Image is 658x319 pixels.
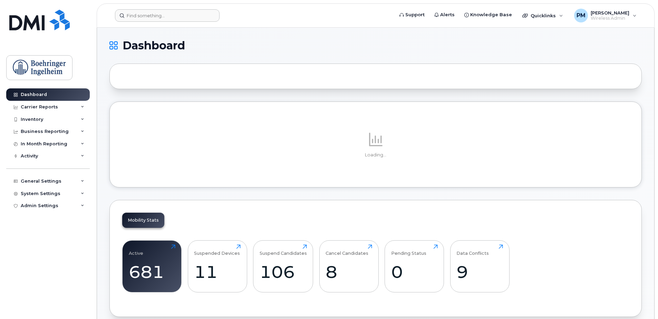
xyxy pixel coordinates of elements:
div: 8 [326,262,372,282]
div: 0 [391,262,438,282]
p: Loading... [122,152,629,158]
div: 11 [194,262,241,282]
div: Cancel Candidates [326,244,368,256]
div: 681 [129,262,175,282]
a: Suspended Devices11 [194,244,241,289]
a: Active681 [129,244,175,289]
div: Suspend Candidates [260,244,307,256]
a: Suspend Candidates106 [260,244,307,289]
div: Suspended Devices [194,244,240,256]
div: Pending Status [391,244,426,256]
div: Data Conflicts [456,244,489,256]
div: 9 [456,262,503,282]
span: Dashboard [123,40,185,51]
a: Cancel Candidates8 [326,244,372,289]
div: 106 [260,262,307,282]
a: Data Conflicts9 [456,244,503,289]
div: Active [129,244,143,256]
a: Pending Status0 [391,244,438,289]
